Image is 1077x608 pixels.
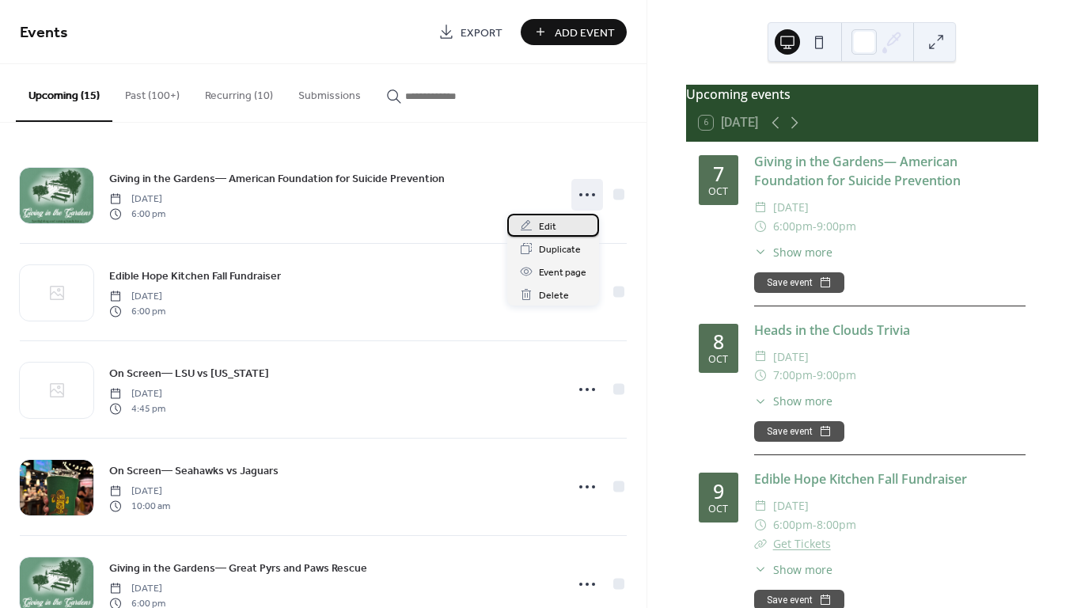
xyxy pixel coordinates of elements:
[16,64,112,122] button: Upcoming (15)
[109,463,279,480] span: On Screen— Seahawks vs Jaguars
[754,470,967,488] a: Edible Hope Kitchen Fall Fundraiser
[539,241,581,258] span: Duplicate
[813,515,817,534] span: -
[813,366,817,385] span: -
[773,198,809,217] span: [DATE]
[109,387,165,401] span: [DATE]
[773,536,831,551] a: Get Tickets
[773,244,832,260] span: Show more
[754,421,844,442] button: Save event
[708,504,728,515] div: Oct
[109,364,269,382] a: On Screen— LSU vs [US_STATE]
[713,332,724,351] div: 8
[754,393,767,409] div: ​
[521,19,627,45] button: Add Event
[773,393,832,409] span: Show more
[754,152,1026,190] div: Giving in the Gardens— American Foundation for Suicide Prevention
[773,366,813,385] span: 7:00pm
[109,207,165,221] span: 6:00 pm
[192,64,286,120] button: Recurring (10)
[754,198,767,217] div: ​
[109,559,367,577] a: Giving in the Gardens— Great Pyrs and Paws Rescue
[754,348,767,367] div: ​
[754,515,767,534] div: ​
[109,560,367,577] span: Giving in the Gardens— Great Pyrs and Paws Rescue
[817,515,856,534] span: 8:00pm
[109,304,165,318] span: 6:00 pm
[773,515,813,534] span: 6:00pm
[754,366,767,385] div: ​
[112,64,192,120] button: Past (100+)
[286,64,374,120] button: Submissions
[539,287,569,304] span: Delete
[754,561,832,578] button: ​Show more
[539,264,586,281] span: Event page
[109,499,170,513] span: 10:00 am
[427,19,514,45] a: Export
[813,217,817,236] span: -
[109,582,165,596] span: [DATE]
[713,481,724,501] div: 9
[773,348,809,367] span: [DATE]
[109,268,281,285] span: Edible Hope Kitchen Fall Fundraiser
[754,534,767,553] div: ​
[754,272,844,293] button: Save event
[555,25,615,41] span: Add Event
[754,561,767,578] div: ​
[109,171,445,188] span: Giving in the Gardens— American Foundation for Suicide Prevention
[754,244,767,260] div: ​
[20,17,68,48] span: Events
[461,25,502,41] span: Export
[686,85,1038,104] div: Upcoming events
[773,496,809,515] span: [DATE]
[817,366,856,385] span: 9:00pm
[817,217,856,236] span: 9:00pm
[109,267,281,285] a: Edible Hope Kitchen Fall Fundraiser
[713,164,724,184] div: 7
[109,401,165,416] span: 4:45 pm
[754,496,767,515] div: ​
[708,355,728,365] div: Oct
[754,244,832,260] button: ​Show more
[109,290,165,304] span: [DATE]
[754,321,1026,340] div: Heads in the Clouds Trivia
[773,561,832,578] span: Show more
[708,187,728,197] div: Oct
[109,462,279,480] a: On Screen— Seahawks vs Jaguars
[109,192,165,207] span: [DATE]
[109,484,170,499] span: [DATE]
[109,169,445,188] a: Giving in the Gardens— American Foundation for Suicide Prevention
[539,218,556,235] span: Edit
[754,217,767,236] div: ​
[754,393,832,409] button: ​Show more
[109,366,269,382] span: On Screen— LSU vs [US_STATE]
[773,217,813,236] span: 6:00pm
